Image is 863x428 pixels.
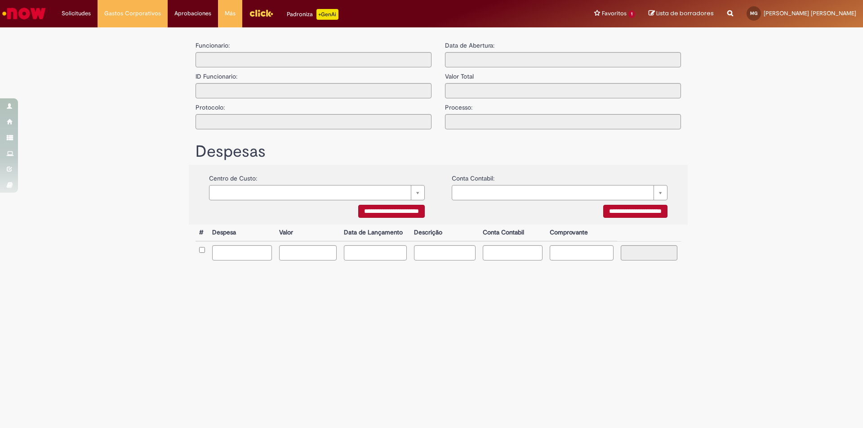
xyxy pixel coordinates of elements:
[452,185,667,200] a: Borrar campo {0}
[287,9,338,20] div: Padroniza
[445,67,474,81] label: Valor Total
[174,9,211,18] span: Aprobaciones
[602,9,627,18] span: Favoritos
[316,9,338,20] p: +GenAi
[249,6,273,20] img: click_logo_yellow_360x200.png
[196,98,225,112] label: Protocolo:
[340,225,411,241] th: Data de Lançamento
[445,41,494,50] label: Data de Abertura:
[104,9,161,18] span: Gastos Corporativos
[196,41,230,50] label: Funcionario:
[546,225,618,241] th: Comprovante
[276,225,340,241] th: Valor
[209,169,257,183] label: Centro de Custo:
[196,67,237,81] label: ID Funcionario:
[445,98,472,112] label: Processo:
[1,4,47,22] img: ServiceNow
[452,169,494,183] label: Conta Contabil:
[656,9,714,18] span: Lista de borradores
[209,225,276,241] th: Despesa
[479,225,546,241] th: Conta Contabil
[62,9,91,18] span: Solicitudes
[628,10,635,18] span: 1
[764,9,856,17] span: [PERSON_NAME] [PERSON_NAME]
[196,225,209,241] th: #
[209,185,425,200] a: Borrar campo {0}
[410,225,479,241] th: Descrição
[649,9,714,18] a: Lista de borradores
[750,10,757,16] span: MG
[225,9,236,18] span: Más
[196,143,681,161] h1: Despesas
